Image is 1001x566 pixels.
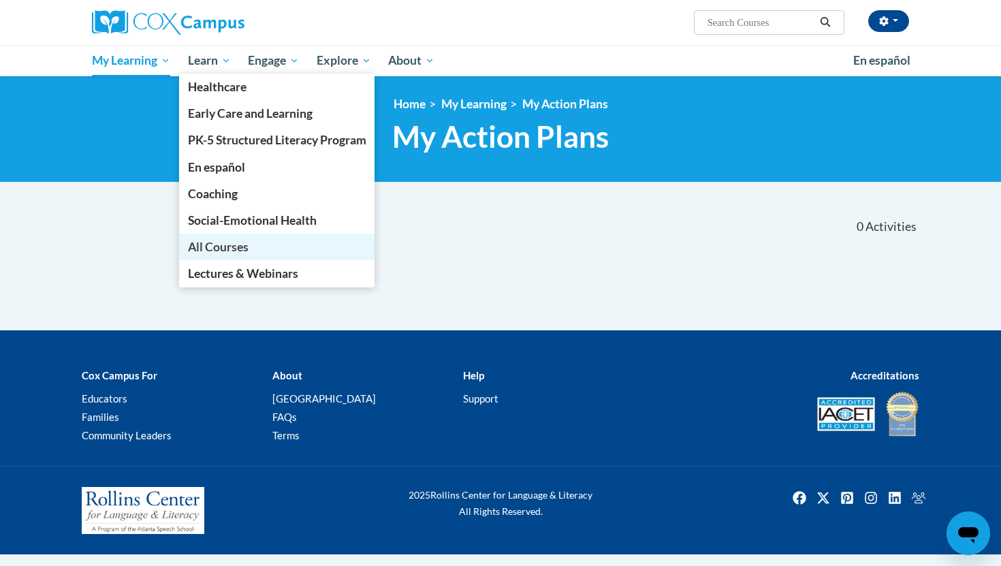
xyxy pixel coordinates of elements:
[82,429,172,441] a: Community Leaders
[388,52,434,69] span: About
[188,133,366,147] span: PK-5 Structured Literacy Program
[82,369,157,381] b: Cox Campus For
[463,392,498,405] a: Support
[92,10,351,35] a: Cox Campus
[789,487,810,509] a: Facebook
[857,219,863,234] span: 0
[71,45,929,76] div: Main menu
[179,180,375,207] a: Coaching
[853,53,910,67] span: En español
[188,80,247,94] span: Healthcare
[272,411,297,423] a: FAQs
[836,487,858,509] a: Pinterest
[188,187,238,201] span: Coaching
[860,487,882,509] img: Instagram icon
[817,397,875,431] img: Accredited IACET® Provider
[789,487,810,509] img: Facebook icon
[308,45,380,76] a: Explore
[884,487,906,509] a: Linkedin
[179,127,375,153] a: PK-5 Structured Literacy Program
[851,369,919,381] b: Accreditations
[815,14,836,31] button: Search
[522,97,608,111] a: My Action Plans
[409,489,430,501] span: 2025
[248,52,299,69] span: Engage
[179,207,375,234] a: Social-Emotional Health
[272,392,376,405] a: [GEOGRAPHIC_DATA]
[272,429,300,441] a: Terms
[188,52,231,69] span: Learn
[188,213,317,227] span: Social-Emotional Health
[82,487,204,535] img: Rollins Center for Language & Literacy - A Program of the Atlanta Speech School
[179,154,375,180] a: En español
[392,119,609,155] span: My Action Plans
[868,10,909,32] button: Account Settings
[380,45,444,76] a: About
[884,487,906,509] img: LinkedIn icon
[844,46,919,75] a: En español
[908,487,929,509] a: Facebook Group
[812,487,834,509] a: Twitter
[836,487,858,509] img: Pinterest icon
[706,14,815,31] input: Search Courses
[188,266,298,281] span: Lectures & Webinars
[441,97,507,111] a: My Learning
[239,45,308,76] a: Engage
[83,45,179,76] a: My Learning
[865,219,917,234] span: Activities
[188,240,249,254] span: All Courses
[812,487,834,509] img: Twitter icon
[188,160,245,174] span: En español
[394,97,426,111] a: Home
[885,390,919,438] img: IDA® Accredited
[179,74,375,100] a: Healthcare
[82,392,127,405] a: Educators
[92,52,170,69] span: My Learning
[272,369,302,381] b: About
[92,10,244,35] img: Cox Campus
[860,487,882,509] a: Instagram
[317,52,371,69] span: Explore
[82,411,119,423] a: Families
[463,369,484,381] b: Help
[179,260,375,287] a: Lectures & Webinars
[179,234,375,260] a: All Courses
[179,100,375,127] a: Early Care and Learning
[357,487,643,520] div: Rollins Center for Language & Literacy All Rights Reserved.
[908,487,929,509] img: Facebook group icon
[947,512,990,555] iframe: Button to launch messaging window
[188,106,313,121] span: Early Care and Learning
[179,45,240,76] a: Learn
